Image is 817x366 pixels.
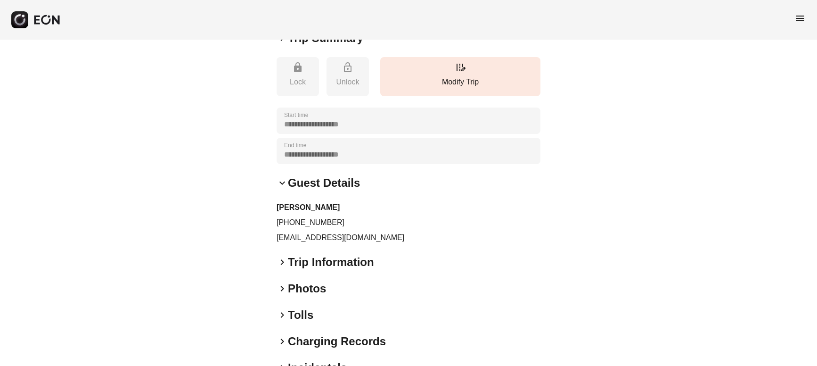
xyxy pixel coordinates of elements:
[277,177,288,189] span: keyboard_arrow_down
[380,57,540,96] button: Modify Trip
[288,281,326,296] h2: Photos
[288,334,386,349] h2: Charging Records
[794,13,806,24] span: menu
[277,217,540,228] p: [PHONE_NUMBER]
[277,283,288,294] span: keyboard_arrow_right
[288,255,374,270] h2: Trip Information
[277,257,288,268] span: keyboard_arrow_right
[277,232,540,243] p: [EMAIL_ADDRESS][DOMAIN_NAME]
[288,308,313,323] h2: Tolls
[385,76,536,88] p: Modify Trip
[277,309,288,321] span: keyboard_arrow_right
[288,175,360,191] h2: Guest Details
[277,202,540,213] h3: [PERSON_NAME]
[455,62,466,73] span: edit_road
[277,336,288,347] span: keyboard_arrow_right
